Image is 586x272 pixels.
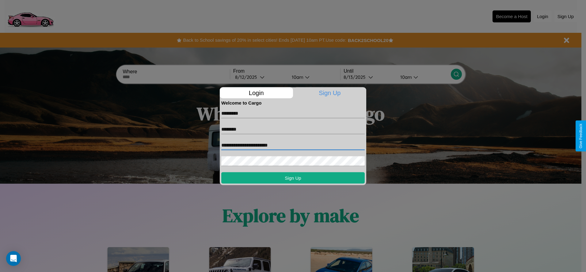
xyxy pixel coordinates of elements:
[6,251,21,266] div: Open Intercom Messenger
[220,87,293,98] p: Login
[579,124,583,148] div: Give Feedback
[221,100,365,105] h4: Welcome to Cargo
[221,172,365,183] button: Sign Up
[293,87,367,98] p: Sign Up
